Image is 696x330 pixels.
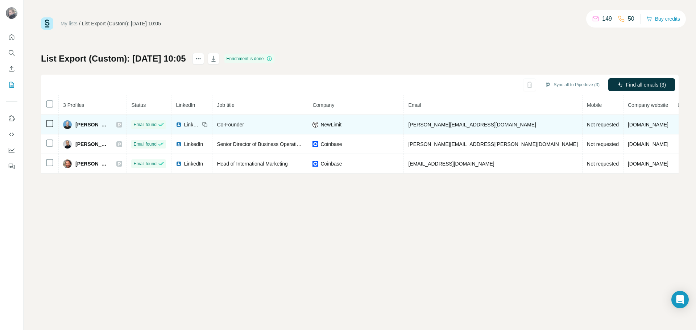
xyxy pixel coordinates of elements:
[408,102,421,108] span: Email
[176,102,195,108] span: LinkedIn
[133,121,156,128] span: Email found
[82,20,161,27] div: List Export (Custom): [DATE] 10:05
[628,14,634,23] p: 50
[41,53,186,64] h1: List Export (Custom): [DATE] 10:05
[540,79,605,90] button: Sync all to Pipedrive (3)
[63,102,84,108] span: 3 Profiles
[408,141,578,147] span: [PERSON_NAME][EMAIL_ADDRESS][PERSON_NAME][DOMAIN_NAME]
[671,291,689,308] div: Open Intercom Messenger
[628,102,668,108] span: Company website
[312,122,318,128] img: company-logo
[75,121,109,128] span: [PERSON_NAME]
[312,141,318,147] img: company-logo
[133,160,156,167] span: Email found
[646,14,680,24] button: Buy credits
[6,30,17,43] button: Quick start
[6,112,17,125] button: Use Surfe on LinkedIn
[61,21,78,26] a: My lists
[628,141,668,147] span: [DOMAIN_NAME]
[224,54,275,63] div: Enrichment is done
[217,141,330,147] span: Senior Director of Business Operations & Strategy
[6,7,17,19] img: Avatar
[217,122,244,128] span: Co-Founder
[184,160,203,167] span: LinkedIn
[320,121,341,128] span: NewLimit
[63,120,72,129] img: Avatar
[176,141,182,147] img: LinkedIn logo
[587,122,619,128] span: Not requested
[628,161,668,167] span: [DOMAIN_NAME]
[312,161,318,167] img: company-logo
[131,102,146,108] span: Status
[184,141,203,148] span: LinkedIn
[320,141,342,148] span: Coinbase
[176,122,182,128] img: LinkedIn logo
[217,102,234,108] span: Job title
[6,46,17,59] button: Search
[6,144,17,157] button: Dashboard
[6,160,17,173] button: Feedback
[184,121,200,128] span: LinkedIn
[79,20,80,27] li: /
[75,160,109,167] span: [PERSON_NAME]
[408,122,536,128] span: [PERSON_NAME][EMAIL_ADDRESS][DOMAIN_NAME]
[217,161,287,167] span: Head of International Marketing
[626,81,666,88] span: Find all emails (3)
[192,53,204,64] button: actions
[320,160,342,167] span: Coinbase
[75,141,109,148] span: [PERSON_NAME]
[602,14,612,23] p: 149
[41,17,53,30] img: Surfe Logo
[133,141,156,147] span: Email found
[6,78,17,91] button: My lists
[176,161,182,167] img: LinkedIn logo
[408,161,494,167] span: [EMAIL_ADDRESS][DOMAIN_NAME]
[6,128,17,141] button: Use Surfe API
[587,141,619,147] span: Not requested
[587,161,619,167] span: Not requested
[63,159,72,168] img: Avatar
[6,62,17,75] button: Enrich CSV
[312,102,334,108] span: Company
[63,140,72,149] img: Avatar
[628,122,668,128] span: [DOMAIN_NAME]
[587,102,602,108] span: Mobile
[608,78,675,91] button: Find all emails (3)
